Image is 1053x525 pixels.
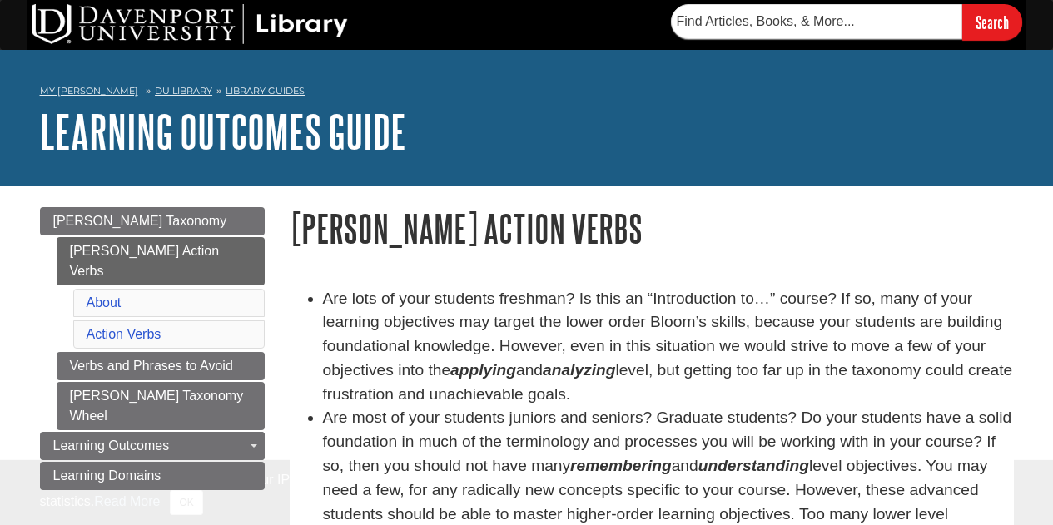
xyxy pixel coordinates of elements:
[543,361,615,379] strong: analyzing
[226,85,305,97] a: Library Guides
[40,432,265,460] a: Learning Outcomes
[290,207,1014,250] h1: [PERSON_NAME] Action Verbs
[962,4,1022,40] input: Search
[57,382,265,430] a: [PERSON_NAME] Taxonomy Wheel
[323,287,1014,407] li: Are lots of your students freshman? Is this an “Introduction to…” course? If so, many of your lea...
[40,207,265,235] a: [PERSON_NAME] Taxonomy
[53,214,227,228] span: [PERSON_NAME] Taxonomy
[40,207,265,490] div: Guide Page Menu
[671,4,1022,40] form: Searches DU Library's articles, books, and more
[53,438,170,453] span: Learning Outcomes
[87,295,122,310] a: About
[450,361,516,379] strong: applying
[40,106,406,157] a: Learning Outcomes Guide
[57,352,265,380] a: Verbs and Phrases to Avoid
[570,457,672,474] em: remembering
[40,80,1014,106] nav: breadcrumb
[40,462,265,490] a: Learning Domains
[53,468,161,483] span: Learning Domains
[87,327,161,341] a: Action Verbs
[671,4,962,39] input: Find Articles, Books, & More...
[698,457,809,474] em: understanding
[40,84,138,98] a: My [PERSON_NAME]
[32,4,348,44] img: DU Library
[57,237,265,285] a: [PERSON_NAME] Action Verbs
[155,85,212,97] a: DU Library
